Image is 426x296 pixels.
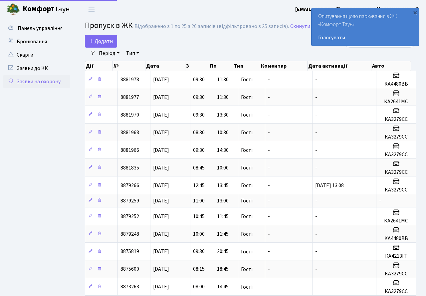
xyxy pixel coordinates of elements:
[371,61,411,71] th: Авто
[153,266,169,273] span: [DATE]
[315,248,317,255] span: -
[217,213,229,220] span: 11:45
[18,25,63,32] span: Панель управління
[217,248,229,255] span: 20:45
[241,148,253,153] span: Гості
[153,248,169,255] span: [DATE]
[379,151,413,158] h5: КА3279СС
[120,129,139,136] span: 8881968
[185,61,209,71] th: З
[7,3,20,16] img: logo.png
[193,129,205,136] span: 08:30
[193,213,205,220] span: 10:45
[23,4,55,14] b: Комфорт
[268,147,270,154] span: -
[120,283,139,291] span: 8873263
[295,6,418,13] b: [EMAIL_ADDRESS][PERSON_NAME][DOMAIN_NAME]
[153,147,169,154] span: [DATE]
[379,235,413,242] h5: КА4480ВВ
[193,111,205,119] span: 09:30
[123,48,142,59] a: Тип
[193,147,205,154] span: 09:30
[260,61,308,71] th: Коментар
[83,4,100,15] button: Переключити навігацію
[217,94,229,101] span: 11:30
[193,283,205,291] span: 08:00
[217,230,229,238] span: 11:45
[379,288,413,295] h5: КА3279СС
[120,147,139,154] span: 8881966
[308,61,371,71] th: Дата активації
[379,169,413,175] h5: КА3279СС
[315,182,344,189] span: [DATE] 13:08
[379,116,413,123] h5: КА3279СС
[217,182,229,189] span: 13:45
[153,164,169,171] span: [DATE]
[233,61,260,71] th: Тип
[315,111,317,119] span: -
[120,248,139,255] span: 8875819
[379,99,413,105] h5: КА2641МС
[315,94,317,101] span: -
[241,284,253,290] span: Гості
[268,129,270,136] span: -
[3,35,70,48] a: Бронювання
[89,38,113,45] span: Додати
[120,182,139,189] span: 8879266
[379,271,413,277] h5: КА3279СС
[268,164,270,171] span: -
[268,283,270,291] span: -
[241,267,253,272] span: Гості
[379,197,381,204] span: -
[315,76,317,83] span: -
[120,197,139,204] span: 8879259
[318,34,412,42] a: Голосувати
[134,23,289,30] div: Відображено з 1 по 25 з 26 записів (відфільтровано з 25 записів).
[153,197,169,204] span: [DATE]
[241,165,253,170] span: Гості
[153,182,169,189] span: [DATE]
[193,248,205,255] span: 09:30
[268,197,270,204] span: -
[217,197,229,204] span: 13:00
[193,230,205,238] span: 10:00
[241,249,253,254] span: Гості
[290,23,310,30] a: Скинути
[217,76,229,83] span: 11:30
[3,22,70,35] a: Панель управління
[3,75,70,88] a: Заявки на охорону
[241,183,253,188] span: Гості
[315,129,317,136] span: -
[295,5,418,13] a: [EMAIL_ADDRESS][PERSON_NAME][DOMAIN_NAME]
[217,266,229,273] span: 18:45
[193,197,205,204] span: 11:00
[241,130,253,135] span: Гості
[241,214,253,219] span: Гості
[3,62,70,75] a: Заявки до КК
[96,48,122,59] a: Період
[312,8,419,46] div: Опитування щодо паркування в ЖК «Комфорт Таун»
[145,61,185,71] th: Дата
[315,197,317,204] span: -
[153,230,169,238] span: [DATE]
[268,213,270,220] span: -
[241,112,253,118] span: Гості
[315,164,317,171] span: -
[120,94,139,101] span: 8881977
[217,164,229,171] span: 10:00
[193,76,205,83] span: 09:30
[217,129,229,136] span: 10:30
[120,213,139,220] span: 8879252
[153,283,169,291] span: [DATE]
[268,76,270,83] span: -
[193,266,205,273] span: 08:15
[85,20,133,31] span: Пропуск в ЖК
[268,94,270,101] span: -
[120,76,139,83] span: 8881978
[217,111,229,119] span: 13:30
[379,81,413,87] h5: КА4480ВВ
[120,230,139,238] span: 8879248
[315,147,317,154] span: -
[193,164,205,171] span: 08:45
[379,253,413,259] h5: КА4213ІТ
